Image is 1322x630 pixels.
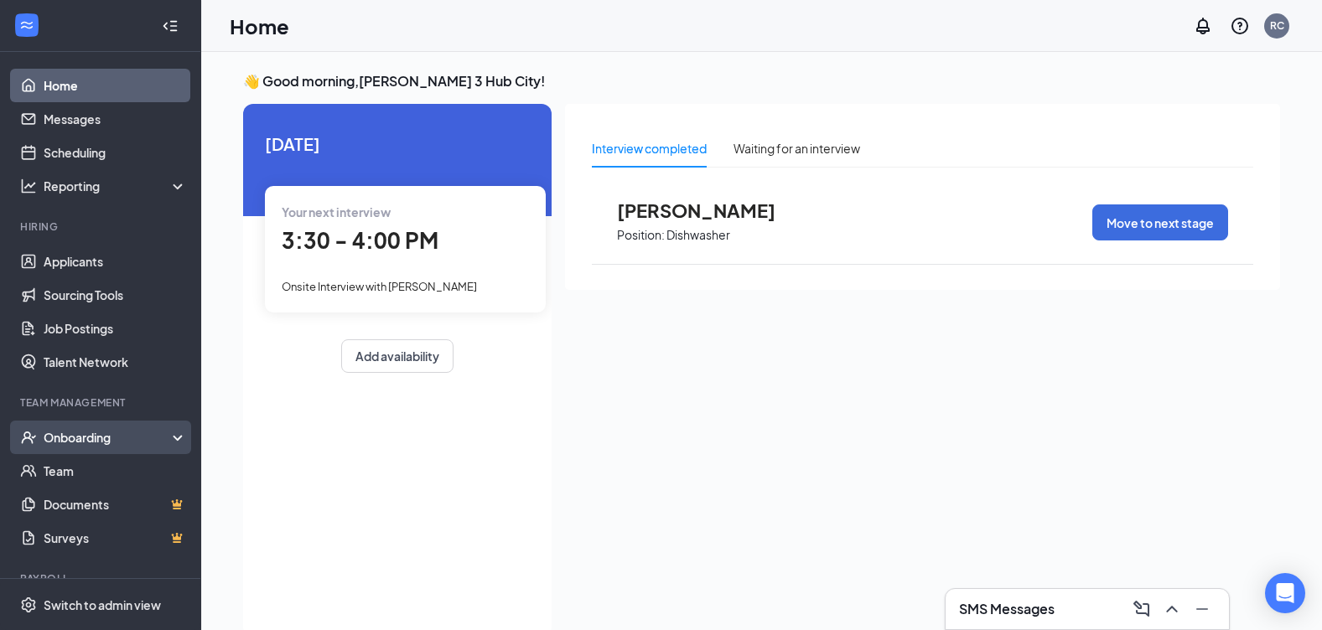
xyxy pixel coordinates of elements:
[282,204,391,219] span: Your next interview
[1162,599,1182,619] svg: ChevronUp
[44,429,173,446] div: Onboarding
[162,18,179,34] svg: Collapse
[1128,596,1155,622] button: ComposeMessage
[265,131,530,157] span: [DATE]
[1193,16,1213,36] svg: Notifications
[44,596,161,613] div: Switch to admin view
[617,199,801,221] span: [PERSON_NAME]
[617,227,665,243] p: Position:
[1159,596,1185,622] button: ChevronUp
[1270,18,1284,33] div: RC
[44,245,187,278] a: Applicants
[20,219,184,234] div: Hiring
[1092,204,1228,240] button: Move to next stage
[20,596,37,613] svg: Settings
[734,139,860,157] div: Waiting for an interview
[44,345,187,379] a: Talent Network
[592,139,707,157] div: Interview completed
[666,227,730,243] p: Dishwasher
[1230,16,1250,36] svg: QuestionInfo
[18,17,35,34] svg: WorkstreamLogo
[44,454,187,488] a: Team
[243,72,1280,90] h3: 👋 Good morning, [PERSON_NAME] 3 Hub City !
[20,178,37,194] svg: Analysis
[44,69,187,102] a: Home
[282,226,438,254] span: 3:30 - 4:00 PM
[1132,599,1152,619] svg: ComposeMessage
[44,488,187,521] a: DocumentsCrown
[1265,573,1305,613] div: Open Intercom Messenger
[44,278,187,312] a: Sourcing Tools
[44,312,187,345] a: Job Postings
[282,280,477,293] span: Onsite Interview with [PERSON_NAME]
[230,12,289,40] h1: Home
[44,102,187,136] a: Messages
[20,429,37,446] svg: UserCheck
[20,571,184,586] div: Payroll
[20,395,184,410] div: Team Management
[44,178,188,194] div: Reporting
[1189,596,1216,622] button: Minimize
[341,339,454,373] button: Add availability
[44,136,187,169] a: Scheduling
[44,521,187,555] a: SurveysCrown
[959,600,1055,618] h3: SMS Messages
[1192,599,1212,619] svg: Minimize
